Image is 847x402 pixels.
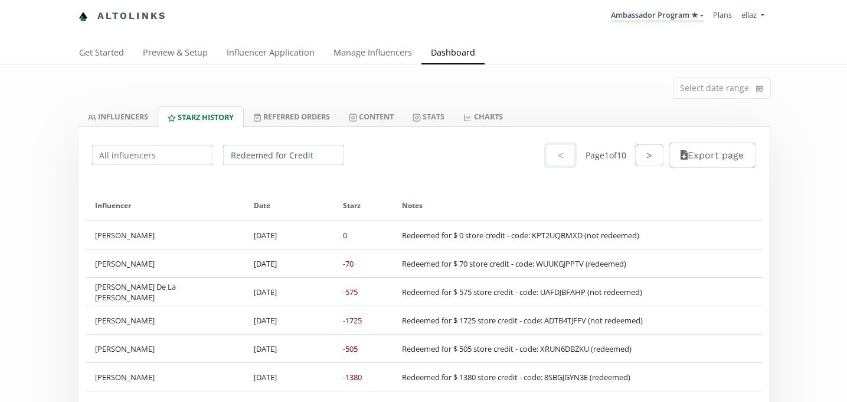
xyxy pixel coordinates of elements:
[741,9,757,20] span: ellaz
[343,372,362,382] div: -1380
[221,144,346,167] input: All types
[86,278,245,306] div: [PERSON_NAME] De La [PERSON_NAME]
[339,106,403,127] a: Content
[544,142,576,168] button: <
[70,42,133,66] a: Get Started
[244,249,333,277] div: [DATE]
[95,190,236,221] div: Influencer
[402,372,630,382] div: Redeemed for $ 1380 store credit - code: 8SBGJGYN3E (redeemed)
[86,335,245,362] div: [PERSON_NAME]
[244,278,333,306] div: [DATE]
[86,363,245,391] div: [PERSON_NAME]
[343,190,383,221] div: Starz
[158,106,244,127] a: Starz HISTORY
[86,306,245,334] div: [PERSON_NAME]
[244,306,333,334] div: [DATE]
[244,363,333,391] div: [DATE]
[669,142,755,168] button: Export page
[454,106,512,127] a: CHARTS
[254,190,324,221] div: Date
[79,7,167,26] a: Altolinks
[403,106,454,127] a: Stats
[343,343,358,354] div: -505
[343,315,362,326] div: -1725
[343,258,354,269] div: -70
[402,230,639,241] div: Redeemed for $ 0 store credit - code: KPT2UQBMXD (not redeemed)
[343,230,347,241] div: 0
[343,287,358,297] div: -575
[12,12,50,47] iframe: chat widget
[741,9,764,23] a: ellaz
[402,343,632,354] div: Redeemed for $ 505 store credit - code: XRUN6DBZKU (redeemed)
[402,287,642,297] div: Redeemed for $ 575 store credit - code: UAFDJBFAHP (not redeemed)
[611,9,704,22] a: Ambassador Program ★
[244,335,333,362] div: [DATE]
[756,83,763,95] svg: calendar
[324,42,421,66] a: Manage Influencers
[244,221,333,249] div: [DATE]
[133,42,217,66] a: Preview & Setup
[421,42,485,66] a: Dashboard
[217,42,324,66] a: Influencer Application
[635,144,663,166] button: >
[713,9,732,20] a: Plans
[244,106,339,127] a: Referred Orders
[86,221,245,249] div: [PERSON_NAME]
[79,12,88,21] img: favicon-32x32.png
[90,144,215,167] input: All influencers
[86,249,245,277] div: [PERSON_NAME]
[79,106,158,127] a: INFLUENCERS
[402,315,643,326] div: Redeemed for $ 1725 store credit - code: ADTB4TJFFV (not redeemed)
[402,258,626,269] div: Redeemed for $ 70 store credit - code: WUUKGJPPTV (redeemed)
[586,150,626,161] div: Page 1 of 10
[402,190,753,221] div: Notes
